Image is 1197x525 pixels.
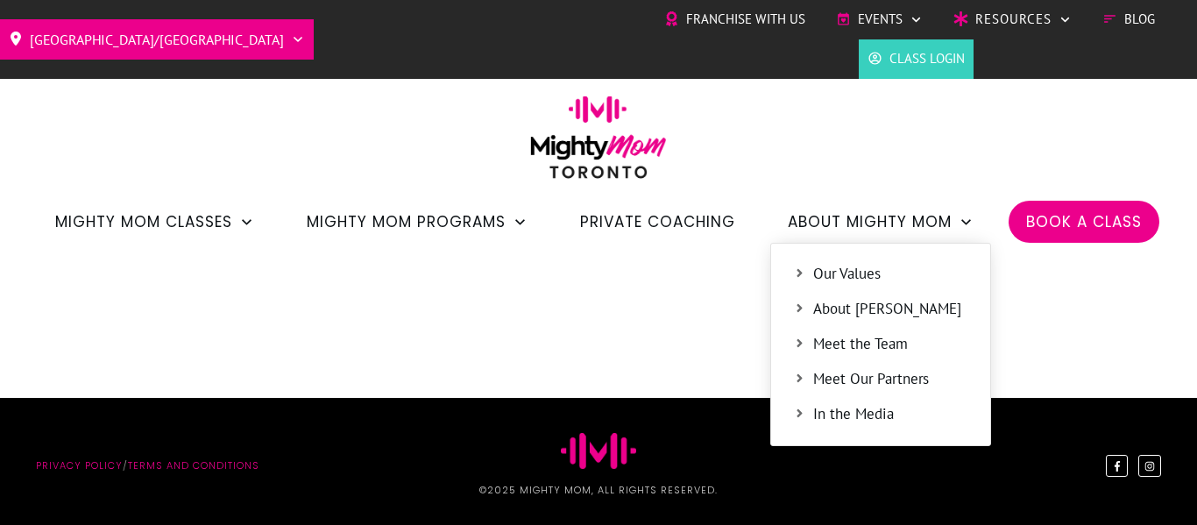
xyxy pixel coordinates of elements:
[307,207,528,237] a: Mighty Mom Programs
[664,6,805,32] a: Franchise with Us
[521,96,676,191] img: mightymom-logo-toronto
[686,6,805,32] span: Franchise with Us
[788,207,952,237] span: About Mighty Mom
[1124,6,1155,32] span: Blog
[580,207,735,237] a: Private Coaching
[813,403,968,426] span: In the Media
[813,333,968,356] span: Meet the Team
[788,207,974,237] a: About Mighty Mom
[813,263,968,286] span: Our Values
[55,207,254,237] a: Mighty Mom Classes
[858,6,903,32] span: Events
[780,261,981,287] a: Our Values
[128,458,259,472] a: Terms and Conditions
[889,46,965,72] span: Class Login
[780,401,981,428] a: In the Media
[9,25,305,53] a: [GEOGRAPHIC_DATA]/[GEOGRAPHIC_DATA]
[868,46,965,72] a: Class Login
[36,458,291,474] p: /
[36,458,123,472] a: Privacy policy
[55,207,232,237] span: Mighty Mom Classes
[780,296,981,323] a: About [PERSON_NAME]
[1026,207,1142,237] a: Book a Class
[307,207,506,237] span: Mighty Mom Programs
[1102,6,1155,32] a: Blog
[780,331,981,358] a: Meet the Team
[836,6,923,32] a: Events
[487,483,516,497] span: 2025
[30,25,284,53] span: [GEOGRAPHIC_DATA]/[GEOGRAPHIC_DATA]
[780,366,981,393] a: Meet Our Partners
[561,433,636,468] img: Favicon Jessica Sennet Mighty Mom Prenatal Postpartum Mom & Baby Fitness Programs Toronto Ontario...
[520,483,591,497] span: Mighty Mom
[975,6,1052,32] span: Resources
[813,298,968,321] span: About [PERSON_NAME]
[813,368,968,391] span: Meet Our Partners
[953,6,1072,32] a: Resources
[327,482,870,499] p: © , all rights reserved.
